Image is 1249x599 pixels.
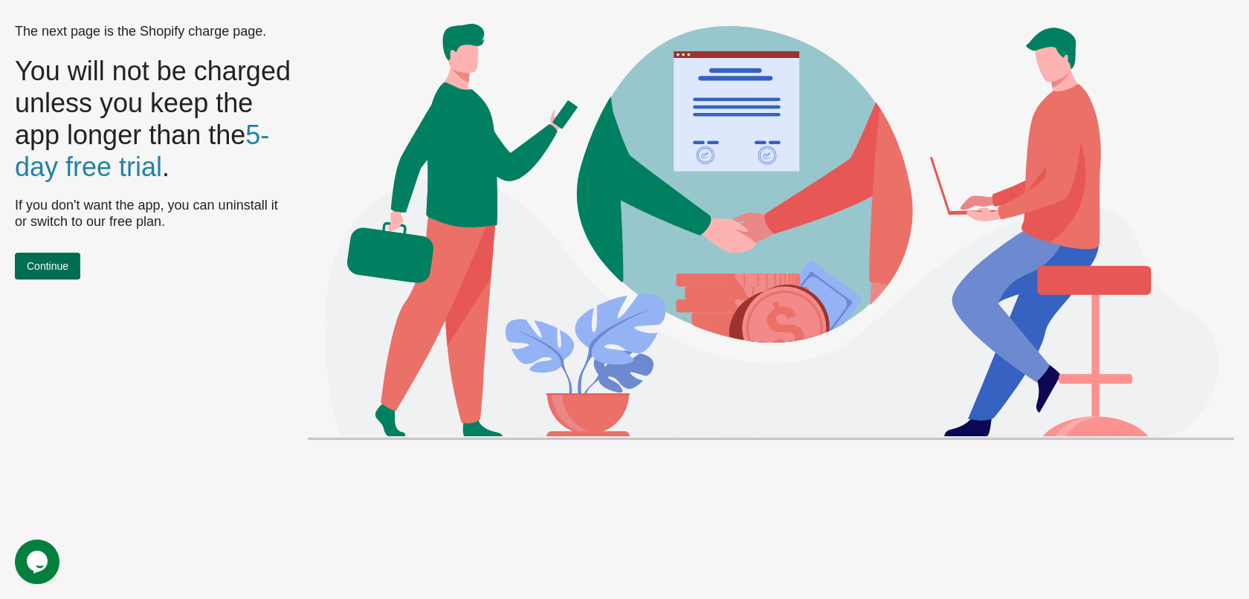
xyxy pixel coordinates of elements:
span: Continue [27,260,68,272]
p: You will not be charged unless you keep the app longer than the . [15,55,293,184]
iframe: chat widget [15,540,62,584]
button: Continue [15,253,80,279]
p: The next page is the Shopify charge page. [15,24,293,40]
p: If you don't want the app, you can uninstall it or switch to our free plan. [15,198,293,230]
span: 5-day free trial [15,120,269,182]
